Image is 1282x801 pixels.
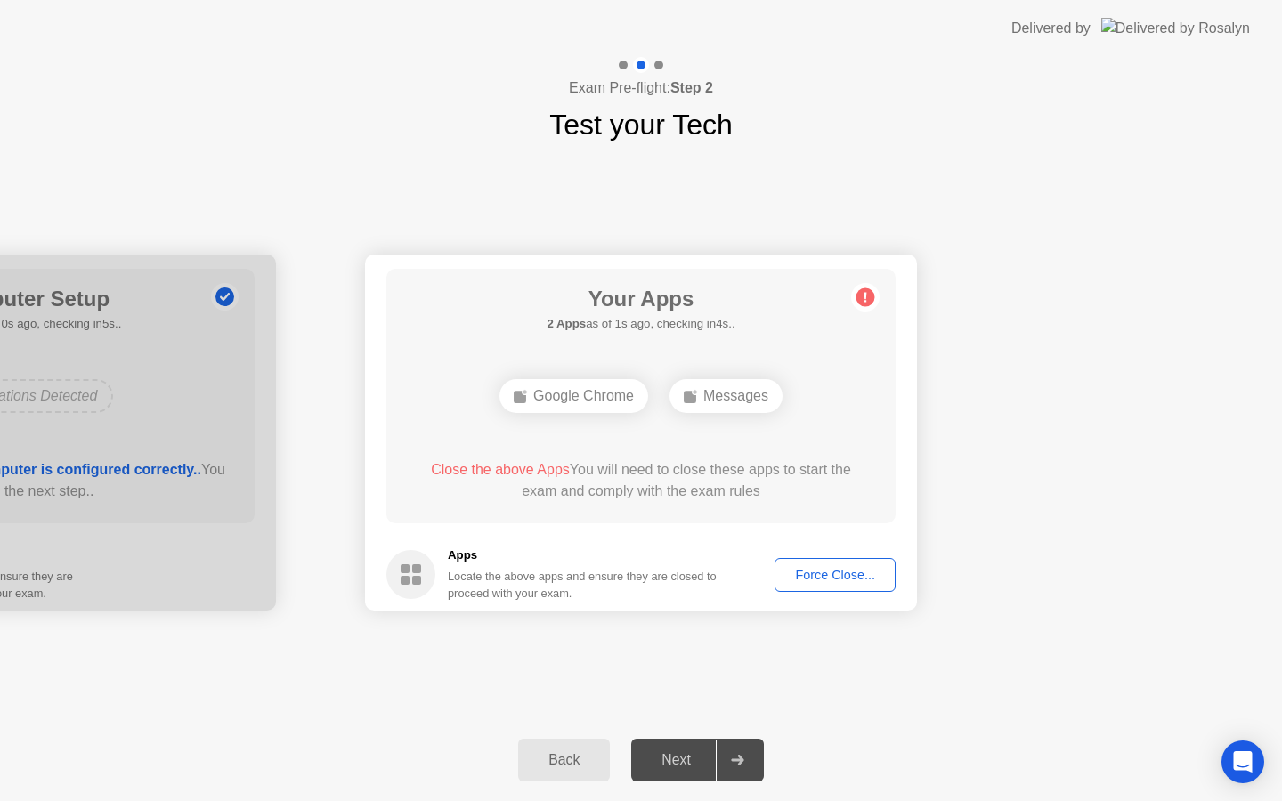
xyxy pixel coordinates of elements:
[431,462,570,477] span: Close the above Apps
[518,739,610,781] button: Back
[547,317,586,330] b: 2 Apps
[781,568,889,582] div: Force Close...
[549,103,733,146] h1: Test your Tech
[1221,740,1264,783] div: Open Intercom Messenger
[669,379,783,413] div: Messages
[1101,18,1250,38] img: Delivered by Rosalyn
[775,558,896,592] button: Force Close...
[412,459,871,502] div: You will need to close these apps to start the exam and comply with the exam rules
[1011,18,1091,39] div: Delivered by
[448,568,718,602] div: Locate the above apps and ensure they are closed to proceed with your exam.
[631,739,764,781] button: Next
[569,77,713,99] h4: Exam Pre-flight:
[547,315,734,333] h5: as of 1s ago, checking in4s..
[499,379,648,413] div: Google Chrome
[670,80,713,95] b: Step 2
[637,752,716,768] div: Next
[547,283,734,315] h1: Your Apps
[523,752,604,768] div: Back
[448,546,718,564] h5: Apps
